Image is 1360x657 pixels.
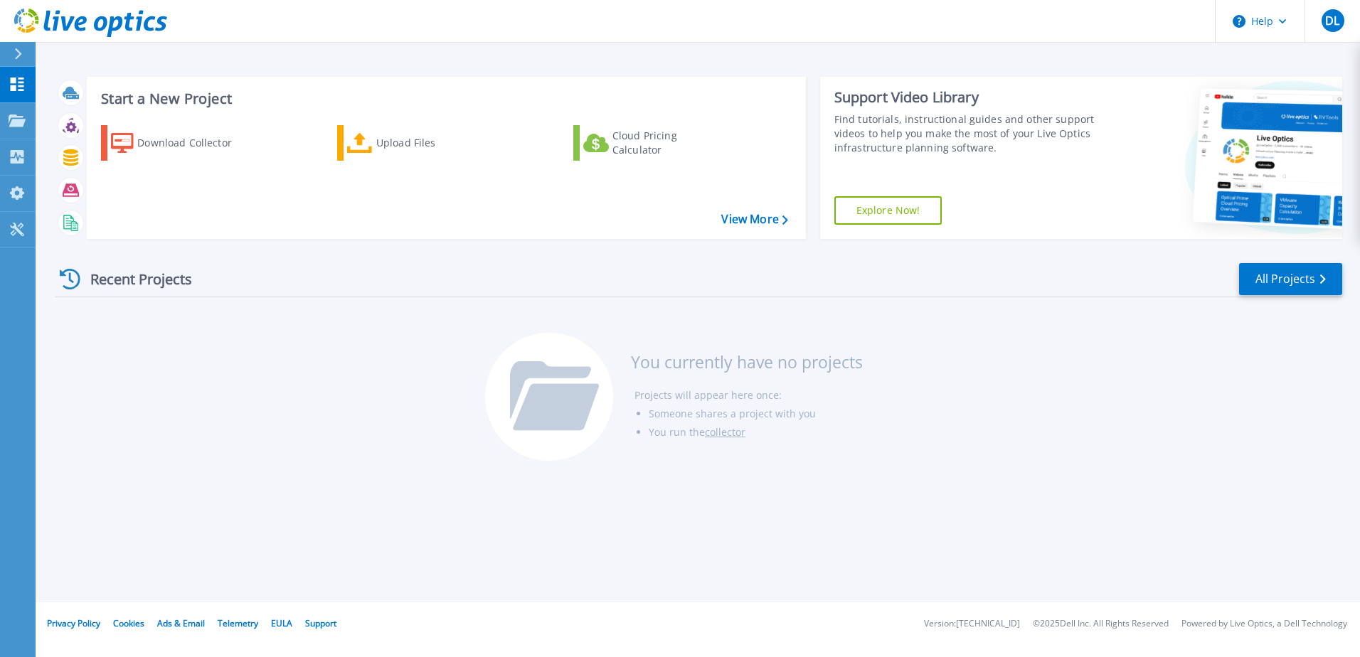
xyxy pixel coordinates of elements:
li: Version: [TECHNICAL_ID] [924,619,1020,629]
li: Powered by Live Optics, a Dell Technology [1181,619,1347,629]
a: Telemetry [218,617,258,629]
a: Ads & Email [157,617,205,629]
a: Support [305,617,336,629]
li: You run the [649,423,863,442]
a: All Projects [1239,263,1342,295]
a: Download Collector [101,125,260,161]
h3: You currently have no projects [631,354,863,370]
div: Cloud Pricing Calculator [612,129,726,157]
a: EULA [271,617,292,629]
div: Find tutorials, instructional guides and other support videos to help you make the most of your L... [834,112,1100,155]
a: Explore Now! [834,196,942,225]
a: Upload Files [337,125,496,161]
div: Upload Files [376,129,490,157]
li: © 2025 Dell Inc. All Rights Reserved [1033,619,1169,629]
span: DL [1325,15,1339,26]
div: Download Collector [137,129,251,157]
a: Cookies [113,617,144,629]
a: View More [721,213,787,226]
h3: Start a New Project [101,91,787,107]
div: Recent Projects [55,262,211,297]
div: Support Video Library [834,88,1100,107]
li: Someone shares a project with you [649,405,863,423]
a: collector [705,425,745,439]
li: Projects will appear here once: [634,386,863,405]
a: Cloud Pricing Calculator [573,125,732,161]
a: Privacy Policy [47,617,100,629]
